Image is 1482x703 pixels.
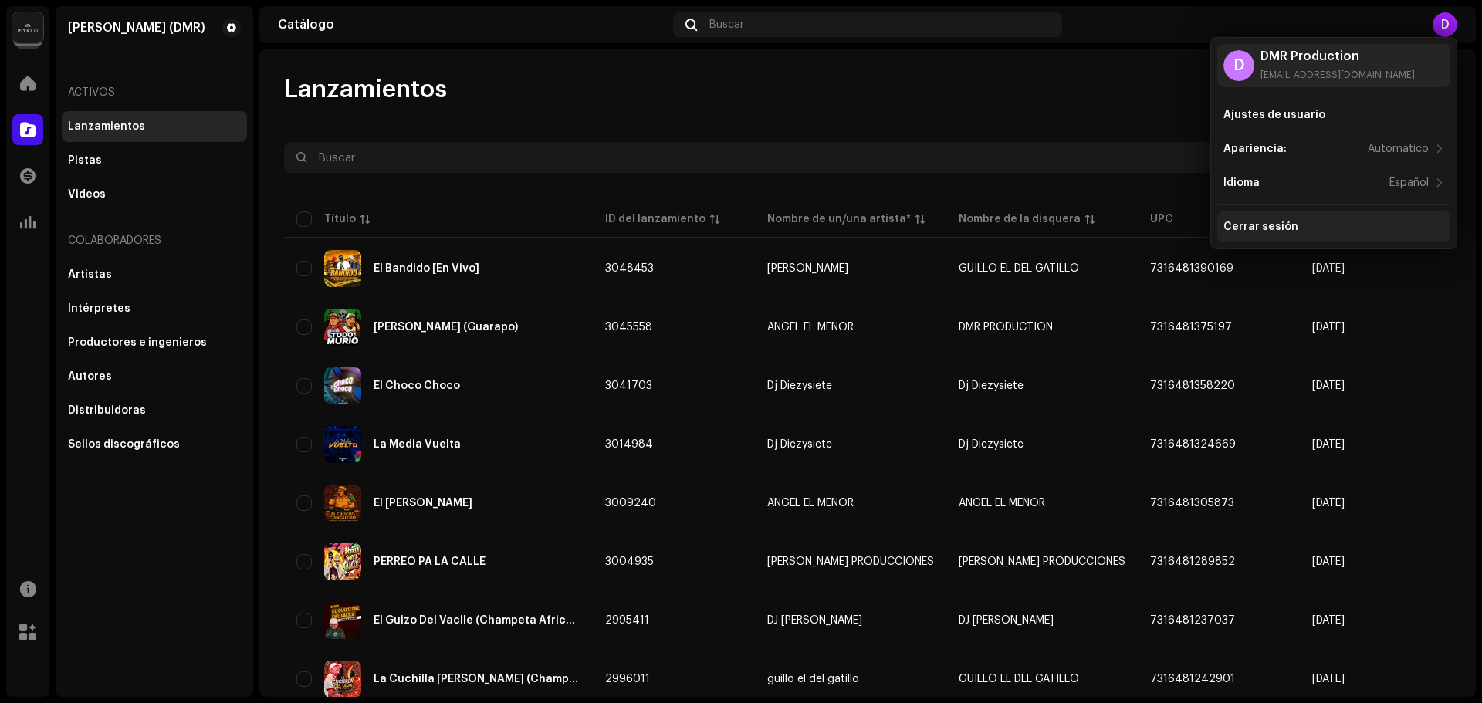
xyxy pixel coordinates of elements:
[374,615,580,626] div: El Guizo Del Vacile (Champeta Africana)
[1150,674,1235,684] span: 7316481242901
[767,439,934,450] span: Dj Diezysiete
[959,211,1081,227] div: Nombre de la disquera
[1150,615,1235,626] span: 7316481237037
[284,74,447,105] span: Lanzamientos
[62,361,247,392] re-m-nav-item: Autores
[324,602,361,639] img: 465810d8-b2bd-4c8a-af9d-fec7b1eeeecd
[68,188,106,201] div: Videos
[62,293,247,324] re-m-nav-item: Intérpretes
[324,543,361,580] img: ef22cf73-52ed-4fc2-889d-5d8e274cab9c
[374,263,479,274] div: El Bandido [En Vivo]
[1312,380,1345,391] span: 1 oct 2025
[374,556,486,567] div: PERREO PA LA CALLE
[324,250,361,287] img: 36a54528-838d-489a-9d0f-7726500e7373
[62,259,247,290] re-m-nav-item: Artistas
[68,302,130,315] div: Intérpretes
[1312,263,1345,274] span: 9 oct 2025
[959,615,1054,626] span: DJ TATA
[1260,50,1415,63] div: DMR Production
[767,380,832,391] div: Dj Diezysiete
[62,327,247,358] re-m-nav-item: Productores e ingenieros
[62,179,247,210] re-m-nav-item: Videos
[1312,322,1345,333] span: 6 oct 2025
[374,322,518,333] div: Todo Murio (Guarapo)
[605,322,652,333] span: 3045558
[767,498,934,509] span: ANGEL EL MENOR
[278,19,667,31] div: Catálogo
[62,145,247,176] re-m-nav-item: Pistas
[68,370,112,383] div: Autores
[959,498,1045,509] span: ANGEL EL MENOR
[1312,498,1345,509] span: 17 sept 2025
[284,142,1291,173] input: Buscar
[959,322,1053,333] span: DMR PRODUCTION
[709,19,744,31] span: Buscar
[62,111,247,142] re-m-nav-item: Lanzamientos
[62,74,247,111] re-a-nav-header: Activos
[1217,134,1450,164] re-m-nav-item: Apariencia:
[68,22,205,34] div: German Padilla (DMR)
[605,263,654,274] span: 3048453
[767,211,911,227] div: Nombre de un/una artista*
[767,556,934,567] div: [PERSON_NAME] PRODUCCIONES
[1260,69,1415,81] div: [EMAIL_ADDRESS][DOMAIN_NAME]
[1223,109,1325,121] div: Ajustes de usuario
[1389,177,1429,189] div: Español
[767,674,934,684] span: guillo el del gatillo
[605,674,650,684] span: 2996011
[1223,177,1260,189] div: Idioma
[767,674,859,684] div: guillo el del gatillo
[62,222,247,259] re-a-nav-header: Colaboradores
[767,263,848,274] div: [PERSON_NAME]
[324,367,361,404] img: b1e4086e-71ae-46ad-a3f7-81841b9454c6
[1433,12,1457,37] div: D
[1217,167,1450,198] re-m-nav-item: Idioma
[767,380,934,391] span: Dj Diezysiete
[605,211,705,227] div: ID del lanzamiento
[62,395,247,426] re-m-nav-item: Distribuidoras
[1223,221,1298,233] div: Cerrar sesión
[324,426,361,463] img: b2c66469-1b2b-4e10-b7a2-9802b4209d94
[1223,50,1254,81] div: D
[68,438,180,451] div: Sellos discográficos
[1223,143,1287,155] div: Apariencia:
[959,263,1079,274] span: GUILLO EL DEL GATILLO
[324,661,361,698] img: c1d8118e-cc3e-4f86-8def-aef67b91530a
[1150,498,1234,509] span: 7316481305873
[374,674,580,684] div: La Cuchilla Del Leon Africana (Champeta Africana)
[1150,556,1235,567] span: 7316481289852
[1217,100,1450,130] re-m-nav-item: Ajustes de usuario
[959,380,1024,391] span: Dj Diezysiete
[767,498,854,509] div: ANGEL EL MENOR
[605,615,649,626] span: 2995411
[767,322,934,333] span: ANGEL EL MENOR
[374,380,460,391] div: El Choco Choco
[605,439,653,450] span: 3014984
[959,439,1024,450] span: Dj Diezysiete
[767,439,832,450] div: Dj Diezysiete
[959,556,1125,567] span: EDWIN PRODUCCIONES
[1368,143,1429,155] div: Automático
[767,556,934,567] span: EDWIN PRODUCCIONES
[374,439,461,450] div: La Media Vuelta
[605,556,654,567] span: 3004935
[1150,322,1232,333] span: 7316481375197
[605,498,656,509] span: 3009240
[324,485,361,522] img: 91a03070-a88e-4b34-ace5-b814d4043739
[605,380,652,391] span: 3041703
[68,404,146,417] div: Distribuidoras
[1312,674,1345,684] span: 2 sept 2025
[324,309,361,346] img: e10d869b-0006-4e43-a537-5addc1e1a740
[68,336,207,349] div: Productores e ingenieros
[1312,556,1345,567] span: 12 sept 2025
[1150,439,1236,450] span: 7316481324669
[68,269,112,281] div: Artistas
[68,154,102,167] div: Pistas
[1217,211,1450,242] re-m-nav-item: Cerrar sesión
[767,615,934,626] span: DJ TATA
[12,12,43,43] img: 02a7c2d3-3c89-4098-b12f-2ff2945c95ee
[62,429,247,460] re-m-nav-item: Sellos discográficos
[959,674,1079,684] span: GUILLO EL DEL GATILLO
